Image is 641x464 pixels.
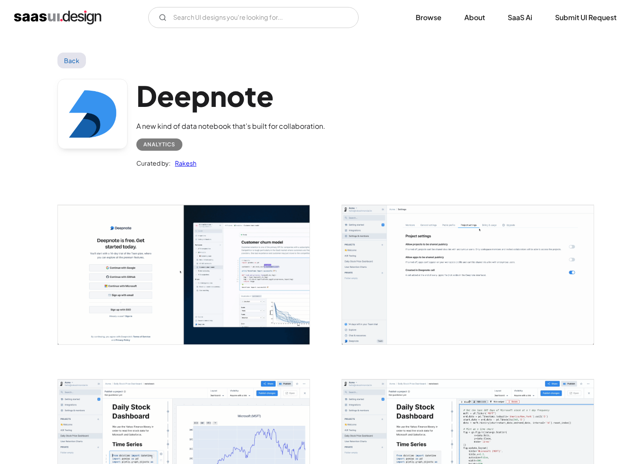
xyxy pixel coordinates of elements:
a: Browse [405,8,452,27]
div: A new kind of data notebook that’s built for collaboration. [136,121,325,131]
a: home [14,11,101,25]
h1: Deepnote [136,79,325,113]
div: Curated by: [136,158,171,168]
a: About [454,8,495,27]
a: open lightbox [58,205,310,344]
img: 641e8f92712abeecc5f343b3_deepnote%20-%20Project%20Settings.png [342,205,594,344]
a: Rakesh [171,158,196,168]
img: 641e8f92daa97cd75e7a966a_deepnote%20-%20get%20started.png [58,205,310,344]
form: Email Form [148,7,359,28]
a: Submit UI Request [545,8,627,27]
a: SaaS Ai [497,8,543,27]
a: Back [57,53,86,68]
a: open lightbox [342,205,594,344]
div: Analytics [143,139,175,150]
input: Search UI designs you're looking for... [148,7,359,28]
